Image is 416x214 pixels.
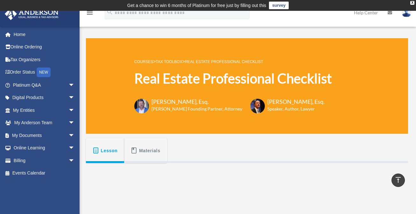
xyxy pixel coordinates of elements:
[391,174,405,187] a: vertical_align_top
[68,91,81,104] span: arrow_drop_down
[86,9,94,17] i: menu
[86,11,94,17] a: menu
[4,28,84,41] a: Home
[4,129,84,142] a: My Documentsarrow_drop_down
[134,99,149,113] img: Toby-circle-head.png
[68,154,81,167] span: arrow_drop_down
[68,79,81,92] span: arrow_drop_down
[4,91,84,104] a: Digital Productsarrow_drop_down
[410,1,414,5] div: close
[139,145,160,156] span: Materials
[4,167,84,180] a: Events Calendar
[68,142,81,155] span: arrow_drop_down
[134,58,332,66] p: > >
[156,60,182,64] a: Tax Toolbox
[267,98,325,106] h3: [PERSON_NAME], Esq.
[68,129,81,142] span: arrow_drop_down
[250,99,265,113] img: Scott-Estill-Headshot.png
[4,79,84,91] a: Platinum Q&Aarrow_drop_down
[68,117,81,130] span: arrow_drop_down
[269,2,289,9] a: survey
[402,8,411,17] img: User Pic
[267,106,317,112] h6: Speaker, Author, Lawyer
[4,142,84,154] a: Online Learningarrow_drop_down
[4,53,84,66] a: Tax Organizers
[106,9,113,16] i: search
[152,98,242,106] h3: [PERSON_NAME], Esq.
[134,60,153,64] a: COURSES
[127,2,266,9] div: Get a chance to win 6 months of Platinum for free just by filling out this
[37,68,51,77] div: NEW
[134,69,332,88] h1: Real Estate Professional Checklist
[3,8,60,20] img: Anderson Advisors Platinum Portal
[185,60,263,64] a: Real Estate Professional Checklist
[101,145,118,156] span: Lesson
[4,104,84,117] a: My Entitiesarrow_drop_down
[4,154,84,167] a: Billingarrow_drop_down
[394,176,402,184] i: vertical_align_top
[4,117,84,129] a: My Anderson Teamarrow_drop_down
[152,106,242,112] h6: [PERSON_NAME] Founding Partner, Attorney
[4,66,84,79] a: Order StatusNEW
[68,104,81,117] span: arrow_drop_down
[4,41,84,53] a: Online Ordering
